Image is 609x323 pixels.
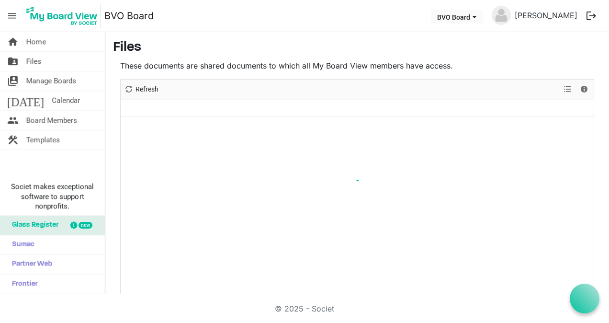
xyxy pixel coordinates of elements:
span: people [7,111,19,130]
span: Files [26,52,42,71]
span: folder_shared [7,52,19,71]
span: switch_account [7,71,19,91]
button: BVO Board dropdownbutton [431,10,483,23]
button: logout [581,6,601,26]
span: [DATE] [7,91,44,110]
span: Board Members [26,111,77,130]
span: Glass Register [7,216,58,235]
span: construction [7,130,19,150]
span: Templates [26,130,60,150]
span: menu [3,7,21,25]
h3: Files [113,40,601,56]
p: These documents are shared documents to which all My Board View members have access. [120,60,594,71]
div: new [79,222,92,229]
a: BVO Board [104,6,154,25]
a: © 2025 - Societ [275,304,334,313]
a: My Board View Logo [23,4,104,28]
span: Sumac [7,235,34,254]
span: Calendar [52,91,80,110]
span: Societ makes exceptional software to support nonprofits. [4,182,101,211]
span: Frontier [7,275,38,294]
span: Home [26,32,46,51]
span: Partner Web [7,255,52,274]
img: My Board View Logo [23,4,101,28]
a: [PERSON_NAME] [511,6,581,25]
span: home [7,32,19,51]
img: no-profile-picture.svg [492,6,511,25]
span: Manage Boards [26,71,76,91]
